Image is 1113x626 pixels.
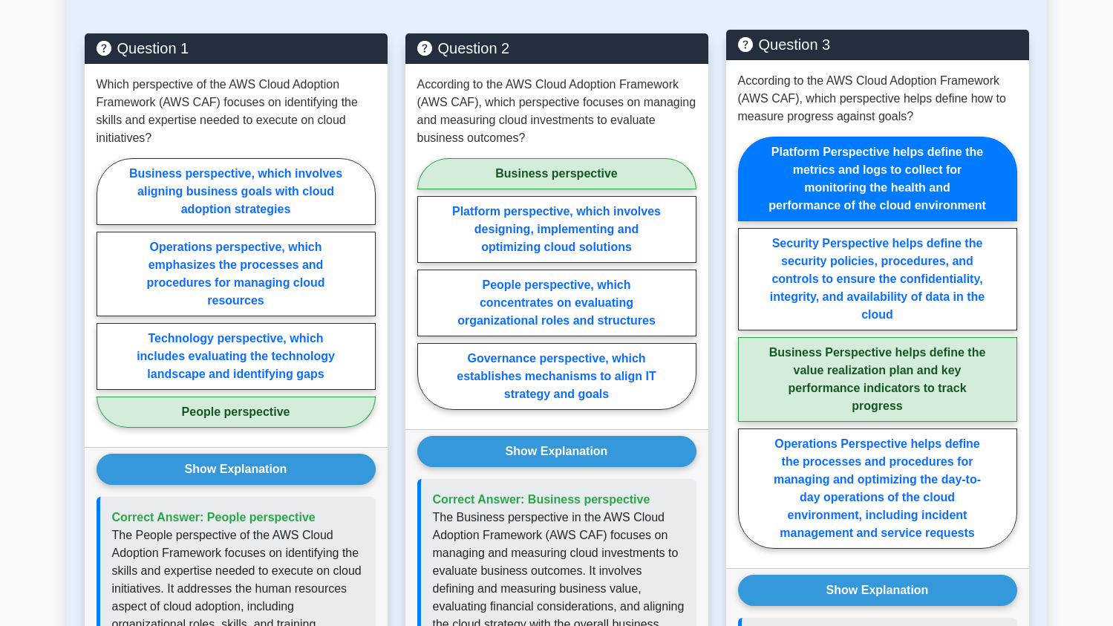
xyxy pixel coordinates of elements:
label: Governance perspective, which establishes mechanisms to align IT strategy and goals [417,343,696,410]
button: Show Explanation [417,436,696,467]
label: People perspective, which concentrates on evaluating organizational roles and structures [417,270,696,336]
label: Platform Perspective helps define the metrics and logs to collect for monitoring the health and p... [738,137,1017,221]
span: Correct Answer: Business perspective [433,493,650,506]
label: Business Perspective helps define the value realization plan and key performance indicators to tr... [738,337,1017,422]
button: Show Explanation [97,454,376,485]
label: Business perspective, which involves aligning business goals with cloud adoption strategies [97,158,376,225]
label: Technology perspective, which includes evaluating the technology landscape and identifying gaps [97,323,376,390]
label: Platform perspective, which involves designing, implementing and optimizing cloud solutions [417,196,696,263]
h5: Question 2 [417,39,696,57]
h5: Question 3 [738,36,1017,53]
label: Business perspective [417,158,696,189]
label: Operations Perspective helps define the processes and procedures for managing and optimizing the ... [738,428,1017,549]
label: Security Perspective helps define the security policies, procedures, and controls to ensure the c... [738,228,1017,330]
span: Correct Answer: People perspective [112,511,316,524]
label: Operations perspective, which emphasizes the processes and procedures for managing cloud resources [97,232,376,316]
p: According to the AWS Cloud Adoption Framework (AWS CAF), which perspective helps define how to me... [738,72,1017,125]
p: According to the AWS Cloud Adoption Framework (AWS CAF), which perspective focuses on managing an... [417,76,696,147]
h5: Question 1 [97,39,376,57]
button: Show Explanation [738,575,1017,606]
label: People perspective [97,397,376,428]
p: Which perspective of the AWS Cloud Adoption Framework (AWS CAF) focuses on identifying the skills... [97,76,376,147]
